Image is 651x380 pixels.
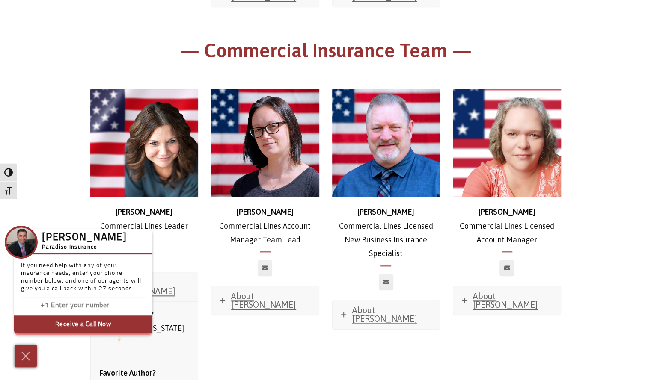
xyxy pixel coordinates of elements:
[105,337,127,342] span: We're by
[453,286,561,315] a: About [PERSON_NAME]
[105,337,152,342] a: We'rePowered by iconbyResponseiQ
[90,205,199,233] p: Commercial Lines Leader
[211,205,319,247] p: Commercial Lines Account Manager Team Lead
[211,286,319,315] a: About [PERSON_NAME]
[42,243,127,252] h5: Paradiso Insurance
[453,205,561,247] p: Commercial Lines Licensed Account Manager
[211,89,319,197] img: Jessica (1)
[116,207,172,216] strong: [PERSON_NAME]
[14,315,152,335] button: Receive a Call Now
[99,368,156,377] strong: Favorite Author?
[333,300,440,329] a: About [PERSON_NAME]
[453,89,561,197] img: d30fe02f-70d5-4880-bc87-19dbce6882f2
[25,300,51,312] input: Enter country code
[332,89,440,197] img: Ross-web
[6,227,36,257] img: Company Icon
[90,38,561,68] h1: — Commercial Insurance Team —
[473,291,538,309] span: About [PERSON_NAME]
[19,349,32,363] img: Cross icon
[42,234,127,242] h3: [PERSON_NAME]
[237,207,294,216] strong: [PERSON_NAME]
[51,300,137,312] input: Enter phone number
[231,291,296,309] span: About [PERSON_NAME]
[357,207,414,216] strong: [PERSON_NAME]
[352,305,417,324] span: About [PERSON_NAME]
[479,207,535,216] strong: [PERSON_NAME]
[90,89,199,197] img: Stephanie_500x500
[117,336,121,343] img: Powered by icon
[21,262,146,297] p: If you need help with any of your insurance needs, enter your phone number below, and one of our ...
[332,205,440,261] p: Commercial Lines Licensed New Business Insurance Specialist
